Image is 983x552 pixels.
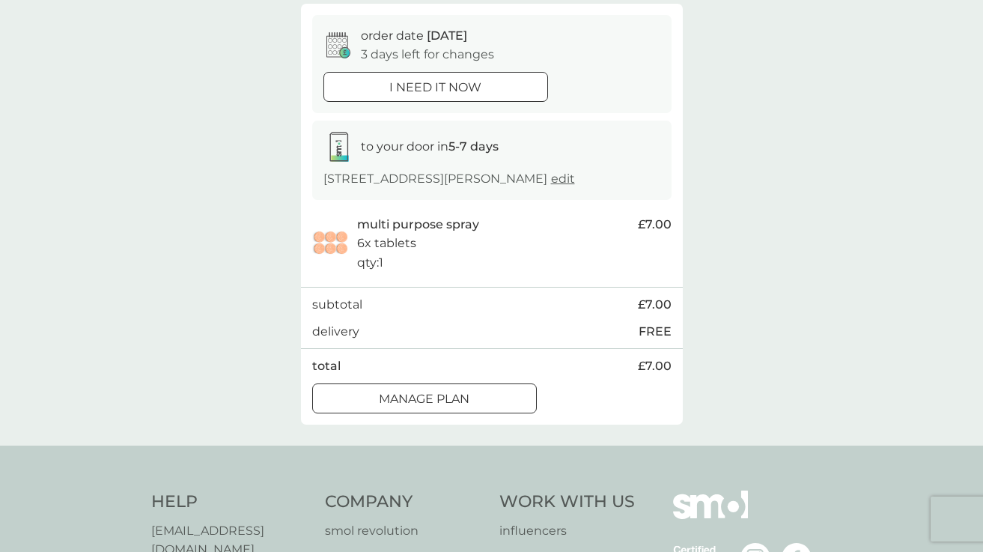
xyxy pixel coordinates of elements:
p: 6x tablets [357,234,416,253]
a: smol revolution [325,521,484,541]
p: order date [361,26,467,46]
h4: Company [325,491,484,514]
h4: Work With Us [499,491,635,514]
img: smol [673,491,748,542]
span: to your door in [361,139,499,154]
p: qty : 1 [357,253,383,273]
span: £7.00 [638,357,672,376]
p: i need it now [389,78,481,97]
p: subtotal [312,295,362,315]
button: i need it now [323,72,548,102]
p: total [312,357,341,376]
p: multi purpose spray [357,215,479,234]
p: delivery [312,322,359,342]
p: Manage plan [379,389,469,409]
strong: 5-7 days [448,139,499,154]
span: £7.00 [638,215,672,234]
span: £7.00 [638,295,672,315]
button: Manage plan [312,383,537,413]
p: [STREET_ADDRESS][PERSON_NAME] [323,169,575,189]
p: FREE [639,322,672,342]
a: influencers [499,521,635,541]
p: 3 days left for changes [361,45,494,64]
a: edit [551,172,575,186]
h4: Help [151,491,311,514]
span: [DATE] [427,28,467,43]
